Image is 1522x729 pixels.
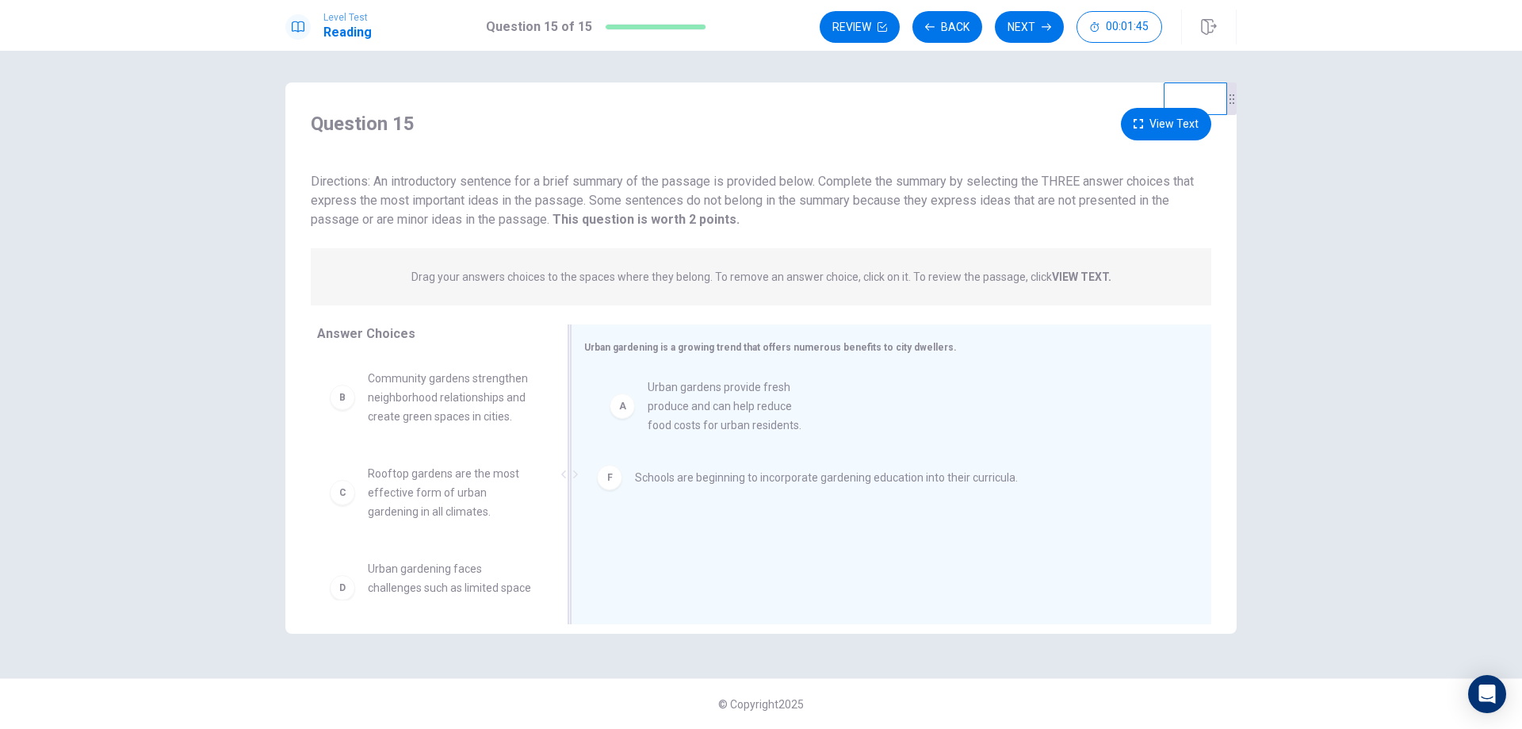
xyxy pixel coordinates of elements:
[311,174,1194,227] span: Directions: An introductory sentence for a brief summary of the passage is provided below. Comple...
[995,11,1064,43] button: Next
[549,212,740,227] strong: This question is worth 2 points.
[1106,21,1149,33] span: 00:01:45
[718,698,804,711] span: © Copyright 2025
[584,342,957,353] span: Urban gardening is a growing trend that offers numerous benefits to city dwellers.
[323,12,372,23] span: Level Test
[1052,270,1111,283] strong: VIEW TEXT.
[486,17,592,36] h1: Question 15 of 15
[311,111,415,136] h4: Question 15
[411,270,1111,283] p: Drag your answers choices to the spaces where they belong. To remove an answer choice, click on i...
[912,11,982,43] button: Back
[1468,675,1506,713] div: Open Intercom Messenger
[1076,11,1162,43] button: 00:01:45
[820,11,900,43] button: Review
[317,326,415,341] span: Answer Choices
[1121,108,1211,140] button: View Text
[323,23,372,42] h1: Reading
